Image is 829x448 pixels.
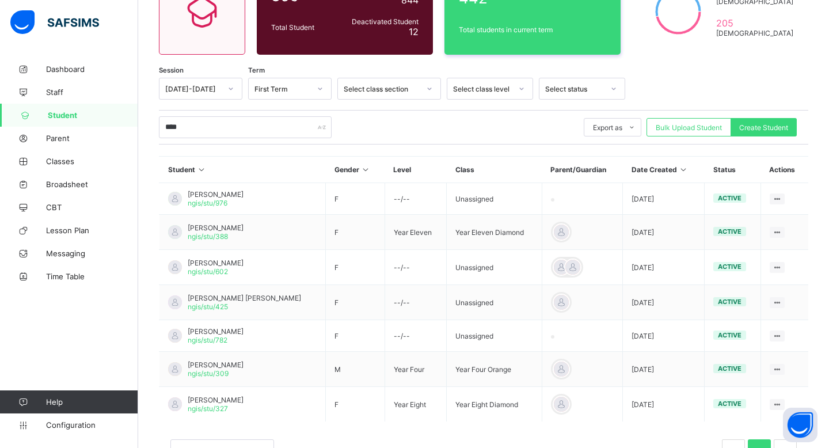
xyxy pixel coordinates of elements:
td: Year Four [385,352,446,387]
span: Configuration [46,420,138,430]
td: [DATE] [623,250,705,285]
td: Year Eight [385,387,446,422]
span: active [718,263,741,271]
span: Help [46,397,138,407]
span: [PERSON_NAME] [188,360,244,369]
span: active [718,194,741,202]
div: Select status [545,85,604,93]
td: Year Eight Diamond [447,387,542,422]
td: --/-- [385,250,446,285]
td: Year Four Orange [447,352,542,387]
td: --/-- [385,285,446,320]
span: 205 [716,17,794,29]
span: ngis/stu/782 [188,336,227,344]
td: [DATE] [623,320,705,352]
td: F [326,387,385,422]
span: [PERSON_NAME] [PERSON_NAME] [188,294,301,302]
th: Student [159,157,326,183]
span: Dashboard [46,64,138,74]
th: Gender [326,157,385,183]
span: active [718,365,741,373]
span: [PERSON_NAME] [188,223,244,232]
span: Time Table [46,272,138,281]
span: Deactivated Student [341,17,419,26]
span: Classes [46,157,138,166]
div: Select class level [453,85,512,93]
td: [DATE] [623,215,705,250]
td: Year Eleven Diamond [447,215,542,250]
span: active [718,227,741,236]
span: [PERSON_NAME] [188,327,244,336]
td: Unassigned [447,285,542,320]
td: Unassigned [447,320,542,352]
td: --/-- [385,320,446,352]
button: Open asap [783,408,817,442]
th: Actions [760,157,808,183]
span: active [718,331,741,339]
span: Broadsheet [46,180,138,189]
span: Create Student [739,123,788,132]
span: ngis/stu/388 [188,232,228,241]
i: Sort in Ascending Order [197,165,207,174]
span: Session [159,66,184,74]
div: First Term [254,85,310,93]
span: CBT [46,203,138,212]
i: Sort in Ascending Order [679,165,689,174]
span: ngis/stu/976 [188,199,227,207]
td: F [326,250,385,285]
th: Level [385,157,446,183]
span: active [718,298,741,306]
td: F [326,215,385,250]
span: [PERSON_NAME] [188,190,244,199]
span: ngis/stu/309 [188,369,229,378]
span: [PERSON_NAME] [188,259,244,267]
span: 12 [409,26,419,37]
div: Select class section [344,85,420,93]
span: ngis/stu/327 [188,404,228,413]
td: [DATE] [623,183,705,215]
span: Staff [46,88,138,97]
span: Parent [46,134,138,143]
td: [DATE] [623,285,705,320]
td: Year Eleven [385,215,446,250]
td: Unassigned [447,250,542,285]
span: Total students in current term [459,25,606,34]
td: F [326,183,385,215]
span: ngis/stu/425 [188,302,228,311]
span: Term [248,66,265,74]
td: [DATE] [623,352,705,387]
th: Date Created [623,157,705,183]
span: Student [48,111,138,120]
img: safsims [10,10,99,35]
th: Parent/Guardian [542,157,622,183]
th: Class [447,157,542,183]
span: Messaging [46,249,138,258]
span: Lesson Plan [46,226,138,235]
td: [DATE] [623,387,705,422]
span: Bulk Upload Student [656,123,722,132]
div: Total Student [268,20,339,35]
span: [DEMOGRAPHIC_DATA] [716,29,794,37]
div: [DATE]-[DATE] [165,85,221,93]
td: F [326,320,385,352]
i: Sort in Ascending Order [361,165,371,174]
span: [PERSON_NAME] [188,396,244,404]
span: active [718,400,741,408]
td: F [326,285,385,320]
th: Status [705,157,760,183]
td: --/-- [385,183,446,215]
span: Export as [593,123,622,132]
span: ngis/stu/602 [188,267,228,276]
td: Unassigned [447,183,542,215]
td: M [326,352,385,387]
